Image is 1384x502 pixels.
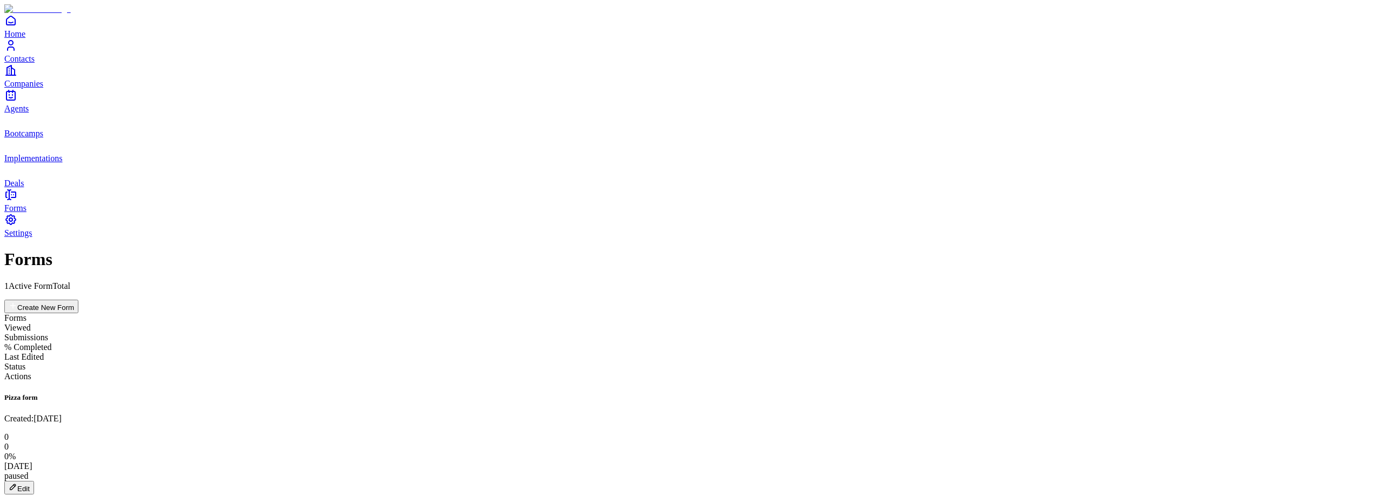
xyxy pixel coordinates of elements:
a: Forms [4,188,1380,213]
a: Agents [4,89,1380,113]
p: 1 Active Form Total [4,281,1380,291]
div: Status [4,362,1380,372]
span: Home [4,29,25,38]
div: 0 [4,432,1380,442]
span: Implementations [4,154,63,163]
span: Agents [4,104,29,113]
a: bootcamps [4,114,1380,138]
a: Home [4,14,1380,38]
div: Submissions [4,333,1380,342]
a: Settings [4,213,1380,237]
span: Forms [4,203,26,213]
p: Created: [DATE] [4,414,1380,424]
div: Last Edited [4,352,1380,362]
div: [DATE] [4,461,1380,471]
div: paused [4,471,1380,481]
a: implementations [4,138,1380,163]
div: % Completed [4,342,1380,352]
h1: Forms [4,249,1380,269]
div: Viewed [4,323,1380,333]
span: Bootcamps [4,129,43,138]
span: Companies [4,79,43,88]
button: Create New Form [4,300,78,313]
span: Contacts [4,54,35,63]
span: Settings [4,228,32,237]
a: Contacts [4,39,1380,63]
div: 0 % [4,452,1380,461]
div: 0 [4,442,1380,452]
span: Deals [4,179,24,188]
a: Companies [4,64,1380,88]
img: Item Brain Logo [4,4,71,14]
a: deals [4,163,1380,188]
h5: Pizza form [4,393,1380,402]
div: Actions [4,372,1380,381]
button: Edit [4,481,34,494]
div: Forms [4,313,1380,323]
